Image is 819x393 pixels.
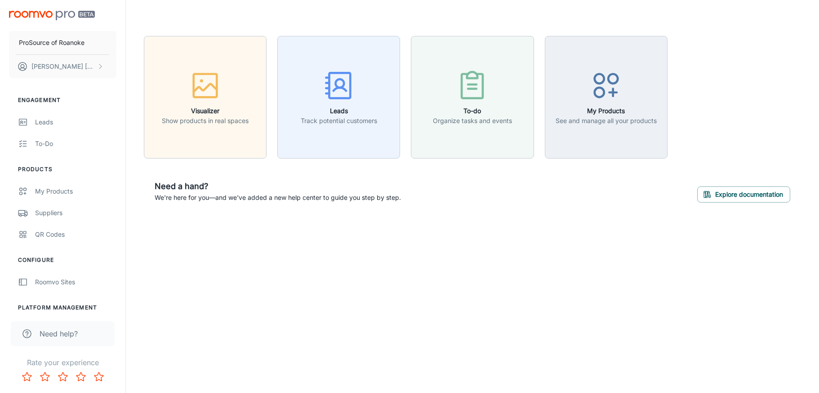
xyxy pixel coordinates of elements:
h6: Need a hand? [155,180,401,193]
a: LeadsTrack potential customers [277,92,400,101]
a: Explore documentation [697,190,790,199]
div: My Products [35,186,116,196]
button: To-doOrganize tasks and events [411,36,534,159]
button: Explore documentation [697,186,790,203]
p: Show products in real spaces [162,116,249,126]
button: VisualizerShow products in real spaces [144,36,267,159]
p: Track potential customers [301,116,377,126]
a: My ProductsSee and manage all your products [545,92,668,101]
a: To-doOrganize tasks and events [411,92,534,101]
p: We're here for you—and we've added a new help center to guide you step by step. [155,193,401,203]
div: To-do [35,139,116,149]
h6: My Products [556,106,657,116]
div: Suppliers [35,208,116,218]
p: See and manage all your products [556,116,657,126]
p: ProSource of Roanoke [19,38,85,48]
p: Organize tasks and events [433,116,512,126]
p: [PERSON_NAME] [PERSON_NAME] [31,62,95,71]
h6: Visualizer [162,106,249,116]
button: LeadsTrack potential customers [277,36,400,159]
img: Roomvo PRO Beta [9,11,95,20]
h6: Leads [301,106,377,116]
button: My ProductsSee and manage all your products [545,36,668,159]
button: ProSource of Roanoke [9,31,116,54]
div: QR Codes [35,230,116,239]
h6: To-do [433,106,512,116]
button: [PERSON_NAME] [PERSON_NAME] [9,55,116,78]
div: Leads [35,117,116,127]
